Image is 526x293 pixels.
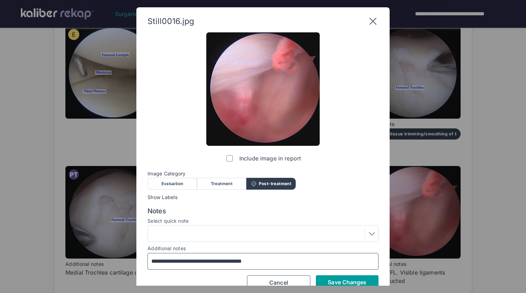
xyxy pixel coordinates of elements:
[148,16,194,26] span: Still0016.jpg
[197,178,246,190] div: Treatment
[269,279,288,286] span: Cancel
[148,195,378,200] span: Show Labels
[148,207,378,215] span: Notes
[226,155,233,161] input: Include image in report
[316,275,378,289] button: Save Changes
[225,151,301,165] label: Include image in report
[148,171,378,176] span: Image Category
[246,178,296,190] div: Post-treatment
[148,245,186,251] label: Additional notes
[148,218,378,224] label: Select quick note
[247,275,310,290] button: Cancel
[206,32,320,146] img: Still0016.jpg
[148,178,197,190] div: Evaluation
[328,279,366,286] span: Save Changes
